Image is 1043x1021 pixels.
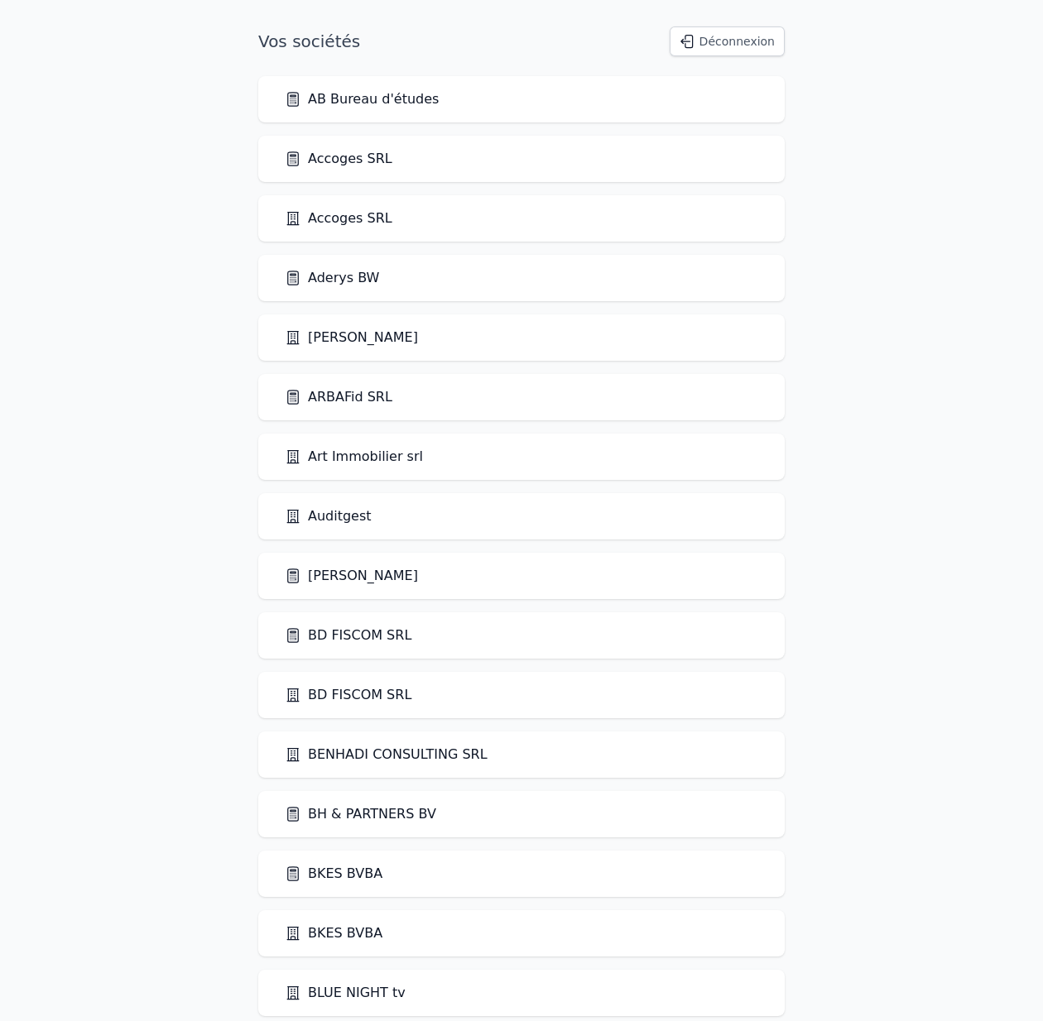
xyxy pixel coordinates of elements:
[285,566,418,586] a: [PERSON_NAME]
[285,209,392,228] a: Accoges SRL
[285,149,392,169] a: Accoges SRL
[285,447,423,467] a: Art Immobilier srl
[285,626,411,645] a: BD FISCOM SRL
[285,89,439,109] a: AB Bureau d'études
[285,745,488,765] a: BENHADI CONSULTING SRL
[258,30,360,53] h1: Vos sociétés
[285,923,382,943] a: BKES BVBA
[285,864,382,884] a: BKES BVBA
[285,328,418,348] a: [PERSON_NAME]
[285,506,372,526] a: Auditgest
[285,685,411,705] a: BD FISCOM SRL
[670,26,785,56] button: Déconnexion
[285,804,436,824] a: BH & PARTNERS BV
[285,387,392,407] a: ARBAFid SRL
[285,983,406,1003] a: BLUE NIGHT tv
[285,268,379,288] a: Aderys BW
